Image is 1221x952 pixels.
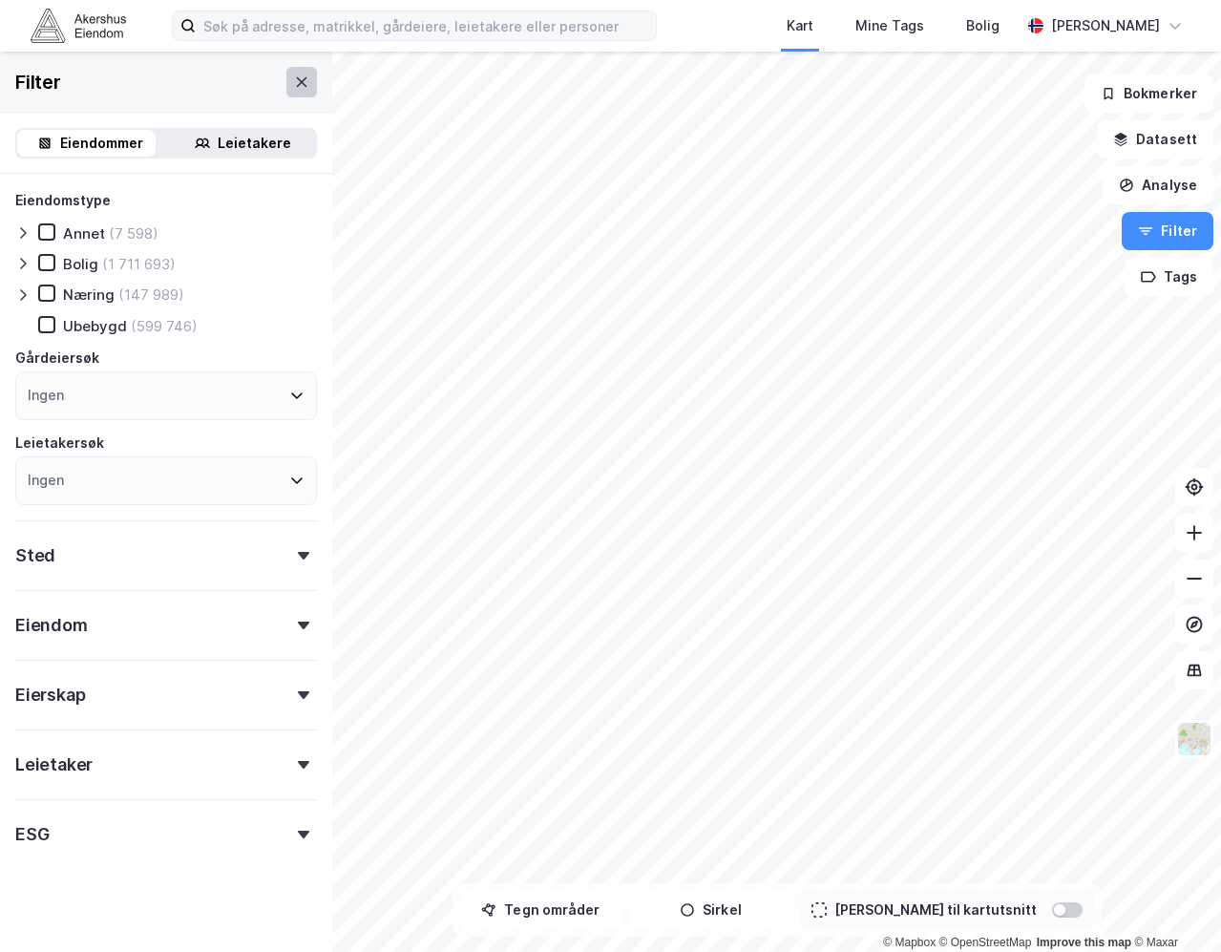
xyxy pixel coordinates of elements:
div: (599 746) [131,317,198,335]
div: Sted [15,544,55,567]
div: Leietakersøk [15,432,104,455]
button: Tegn områder [460,891,622,929]
a: OpenStreetMap [939,936,1032,949]
div: (147 989) [118,286,184,304]
div: Ubebygd [63,317,127,335]
div: Bolig [966,14,1000,37]
button: Filter [1122,212,1213,250]
img: Z [1176,721,1212,757]
img: akershus-eiendom-logo.9091f326c980b4bce74ccdd9f866810c.svg [31,9,126,42]
div: [PERSON_NAME] [1051,14,1160,37]
a: Mapbox [883,936,936,949]
button: Bokmerker [1084,74,1213,113]
div: ESG [15,823,49,846]
input: Søk på adresse, matrikkel, gårdeiere, leietakere eller personer [196,11,656,40]
div: Leietakere [218,132,291,155]
div: Ingen [28,384,64,407]
button: Tags [1125,258,1213,296]
div: Eierskap [15,684,85,707]
div: Kart [787,14,813,37]
div: Mine Tags [855,14,924,37]
div: Eiendomstype [15,189,111,212]
a: Improve this map [1037,936,1131,949]
div: Eiendommer [60,132,143,155]
div: Næring [63,286,115,304]
button: Analyse [1103,166,1213,204]
div: Gårdeiersøk [15,347,99,370]
div: Eiendom [15,614,88,637]
div: Ingen [28,469,64,492]
div: Kontrollprogram for chat [1126,860,1221,952]
button: Sirkel [630,891,792,929]
div: [PERSON_NAME] til kartutsnitt [834,899,1037,921]
div: (1 711 693) [102,255,176,273]
div: Annet [63,224,105,243]
div: Filter [15,67,61,97]
div: Bolig [63,255,98,273]
div: Leietaker [15,753,93,776]
div: (7 598) [109,224,158,243]
iframe: Chat Widget [1126,860,1221,952]
button: Datasett [1097,120,1213,159]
